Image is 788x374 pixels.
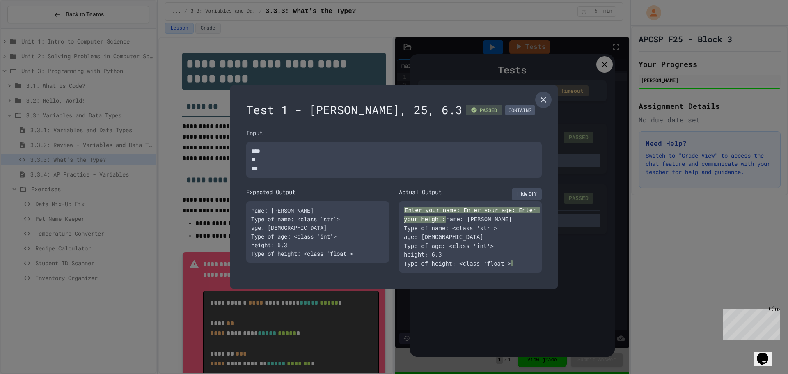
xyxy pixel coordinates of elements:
[3,3,57,52] div: Chat with us now!Close
[404,207,540,223] span: Enter your name: Enter your age: Enter your height:
[505,105,535,115] div: CONTAINS
[754,341,780,366] iframe: chat widget
[246,101,542,119] div: Test 1 - [PERSON_NAME], 25, 6.3
[512,188,542,200] button: Hide Diff
[720,305,780,340] iframe: chat widget
[466,105,502,115] div: PASSED
[246,128,542,137] div: Input
[399,188,442,196] div: Actual Output
[404,216,512,267] span: name: [PERSON_NAME] Type of name: <class 'str'> age: [DEMOGRAPHIC_DATA] Type of age: <class 'int'...
[246,188,389,196] div: Expected Output
[246,201,389,263] div: name: [PERSON_NAME] Type of name: <class 'str'> age: [DEMOGRAPHIC_DATA] Type of age: <class 'int'...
